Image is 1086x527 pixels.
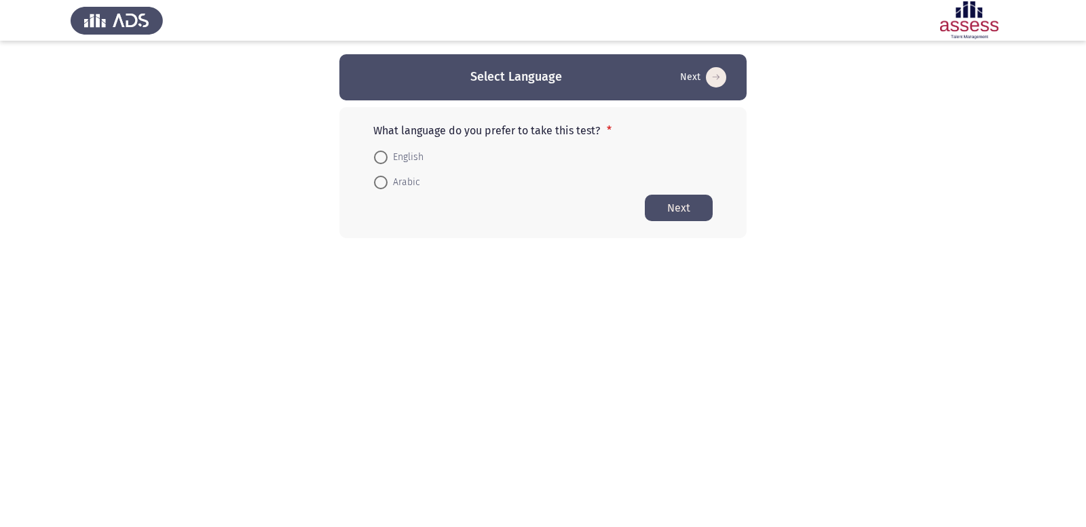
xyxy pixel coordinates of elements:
[388,149,424,165] span: English
[470,69,562,85] h3: Select Language
[373,124,713,137] p: What language do you prefer to take this test?
[923,1,1015,39] img: Assessment logo of ASSESS Employability - EBI
[676,66,730,88] button: Start assessment
[388,174,420,191] span: Arabic
[71,1,163,39] img: Assess Talent Management logo
[645,195,713,221] button: Start assessment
